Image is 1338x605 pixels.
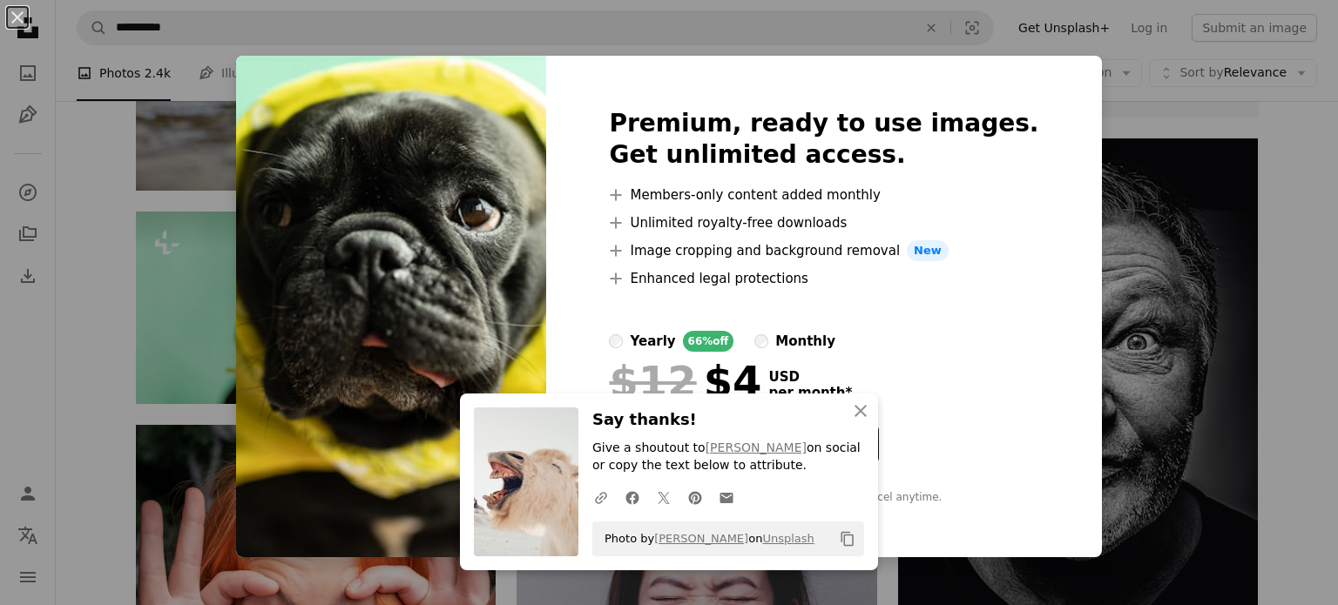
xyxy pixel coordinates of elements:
div: monthly [775,331,835,352]
a: [PERSON_NAME] [706,440,807,454]
div: $4 [609,359,761,404]
span: New [907,240,949,261]
span: per month * [768,385,852,400]
li: Image cropping and background removal [609,240,1038,261]
h3: Say thanks! [592,407,864,433]
a: [PERSON_NAME] [654,532,748,545]
span: $12 [609,359,696,404]
span: Photo by on [596,525,814,553]
li: Unlimited royalty-free downloads [609,212,1038,233]
input: monthly [754,334,768,348]
a: Unsplash [762,532,814,545]
span: USD [768,369,852,385]
li: Enhanced legal protections [609,268,1038,289]
li: Members-only content added monthly [609,185,1038,205]
div: yearly [630,331,675,352]
h2: Premium, ready to use images. Get unlimited access. [609,108,1038,171]
input: yearly66%off [609,334,623,348]
a: Share on Twitter [648,480,679,514]
img: premium_photo-1676479611869-9eb759c37749 [236,56,546,557]
p: Give a shoutout to on social or copy the text below to attribute. [592,440,864,474]
a: Share on Facebook [617,480,648,514]
a: Share over email [711,480,742,514]
div: 66% off [683,331,734,352]
a: Share on Pinterest [679,480,711,514]
button: Copy to clipboard [833,524,862,554]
